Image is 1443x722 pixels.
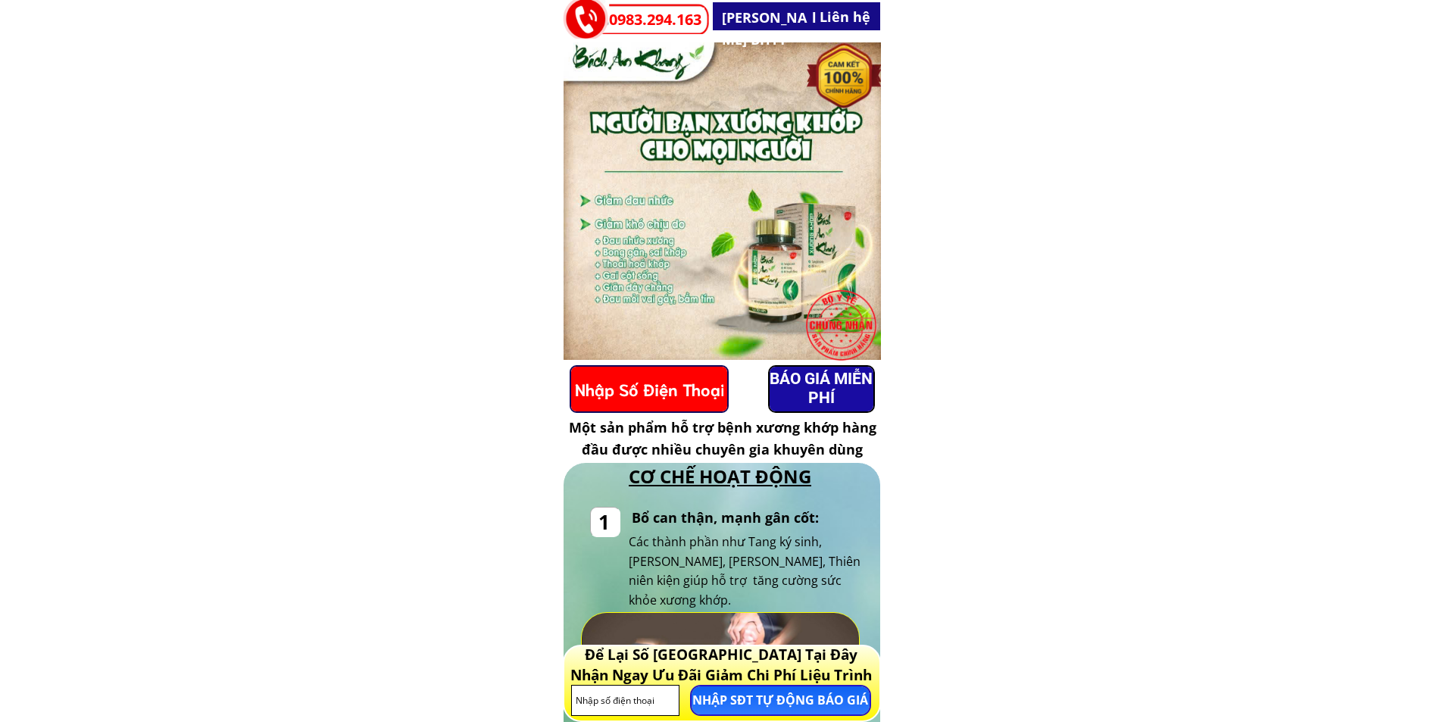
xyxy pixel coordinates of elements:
[820,6,878,28] h3: Liên hệ
[632,507,842,529] h3: Bổ can thận, mạnh gân cốt:
[770,367,873,411] p: BÁO GIÁ MIỄN PHÍ
[812,7,820,29] h3: l
[572,686,679,715] input: Nhập số điện thoại
[598,507,611,539] h3: 1
[629,533,863,610] div: Các thành phần như Tang ký sinh, [PERSON_NAME], [PERSON_NAME], Thiên niên kiện giúp hỗ trợ tăng c...
[566,645,876,685] h3: Để Lại Số [GEOGRAPHIC_DATA] Tại Đây Nhận Ngay Ưu Đãi Giảm Chi Phí Liệu Trình
[609,8,709,32] a: 0983.294.163
[613,462,828,491] h3: CƠ CHẾ HOẠT ĐỘNG
[567,417,878,461] h3: Một sản phẩm hỗ trợ bệnh xương khớp hàng đầu được nhiều chuyên gia khuyên dùng
[692,686,870,714] p: NHẬP SĐT TỰ ĐỘNG BÁO GIÁ
[571,367,727,411] input: Nhập Số Điện Thoại
[722,7,807,51] h3: [PERSON_NAME] BHYT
